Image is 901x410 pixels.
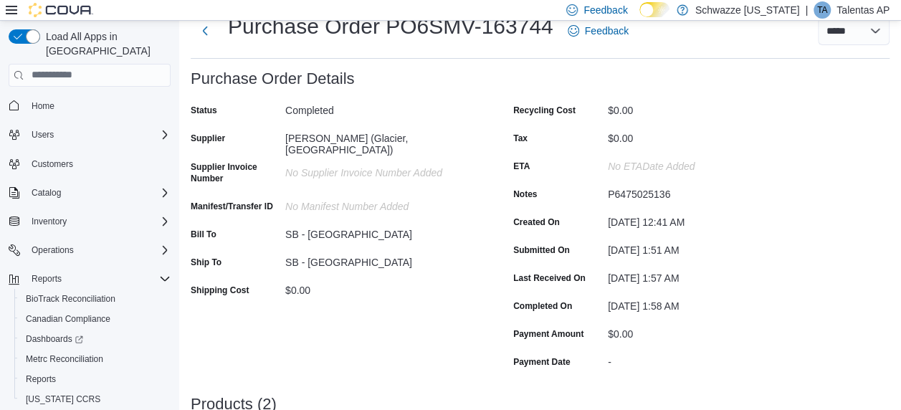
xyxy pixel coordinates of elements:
[513,105,576,116] label: Recycling Cost
[3,95,176,116] button: Home
[20,330,89,348] a: Dashboards
[14,289,176,309] button: BioTrack Reconciliation
[583,3,627,17] span: Feedback
[3,125,176,145] button: Users
[20,290,121,307] a: BioTrack Reconciliation
[191,70,355,87] h3: Purchase Order Details
[608,295,800,312] div: [DATE] 1:58 AM
[20,371,62,388] a: Reports
[513,300,572,312] label: Completed On
[26,270,67,287] button: Reports
[3,153,176,174] button: Customers
[40,29,171,58] span: Load All Apps in [GEOGRAPHIC_DATA]
[26,184,171,201] span: Catalog
[513,272,586,284] label: Last Received On
[26,333,83,345] span: Dashboards
[26,155,171,173] span: Customers
[20,330,171,348] span: Dashboards
[26,97,171,115] span: Home
[14,329,176,349] a: Dashboards
[20,351,109,368] a: Metrc Reconciliation
[26,242,171,259] span: Operations
[14,349,176,369] button: Metrc Reconciliation
[26,97,60,115] a: Home
[26,242,80,259] button: Operations
[14,309,176,329] button: Canadian Compliance
[191,229,216,240] label: Bill To
[32,158,73,170] span: Customers
[14,389,176,409] button: [US_STATE] CCRS
[26,126,171,143] span: Users
[814,1,831,19] div: Talentas AP
[608,211,800,228] div: [DATE] 12:41 AM
[20,391,106,408] a: [US_STATE] CCRS
[585,24,629,38] span: Feedback
[285,127,477,156] div: [PERSON_NAME] (Glacier, [GEOGRAPHIC_DATA])
[191,133,225,144] label: Supplier
[20,391,171,408] span: Washington CCRS
[26,213,72,230] button: Inventory
[26,213,171,230] span: Inventory
[817,1,827,19] span: TA
[26,156,79,173] a: Customers
[285,99,477,116] div: Completed
[26,126,59,143] button: Users
[32,273,62,285] span: Reports
[805,1,808,19] p: |
[191,16,219,45] button: Next
[513,189,537,200] label: Notes
[26,313,110,325] span: Canadian Compliance
[285,223,477,240] div: SB - [GEOGRAPHIC_DATA]
[513,161,530,172] label: ETA
[513,328,583,340] label: Payment Amount
[14,369,176,389] button: Reports
[20,310,116,328] a: Canadian Compliance
[20,290,171,307] span: BioTrack Reconciliation
[608,323,800,340] div: $0.00
[26,394,100,405] span: [US_STATE] CCRS
[836,1,890,19] p: Talentas AP
[639,2,669,17] input: Dark Mode
[191,285,249,296] label: Shipping Cost
[32,129,54,140] span: Users
[26,353,103,365] span: Metrc Reconciliation
[608,127,800,144] div: $0.00
[608,351,800,368] div: -
[3,211,176,232] button: Inventory
[513,356,570,368] label: Payment Date
[285,251,477,268] div: SB - [GEOGRAPHIC_DATA]
[228,12,553,41] h1: Purchase Order PO6SMV-163744
[513,133,528,144] label: Tax
[191,257,221,268] label: Ship To
[608,99,800,116] div: $0.00
[20,310,171,328] span: Canadian Compliance
[32,244,74,256] span: Operations
[191,105,217,116] label: Status
[513,216,560,228] label: Created On
[26,373,56,385] span: Reports
[608,267,800,284] div: [DATE] 1:57 AM
[191,201,273,212] label: Manifest/Transfer ID
[26,293,115,305] span: BioTrack Reconciliation
[3,183,176,203] button: Catalog
[191,161,280,184] label: Supplier Invoice Number
[513,244,570,256] label: Submitted On
[3,240,176,260] button: Operations
[26,184,67,201] button: Catalog
[285,279,477,296] div: $0.00
[562,16,634,45] a: Feedback
[608,183,800,200] div: P6475025136
[26,270,171,287] span: Reports
[20,371,171,388] span: Reports
[285,161,477,178] div: No Supplier Invoice Number added
[695,1,800,19] p: Schwazze [US_STATE]
[608,239,800,256] div: [DATE] 1:51 AM
[32,216,67,227] span: Inventory
[608,155,800,172] div: No ETADate added
[32,187,61,199] span: Catalog
[29,3,93,17] img: Cova
[3,269,176,289] button: Reports
[20,351,171,368] span: Metrc Reconciliation
[285,195,477,212] div: No Manifest Number added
